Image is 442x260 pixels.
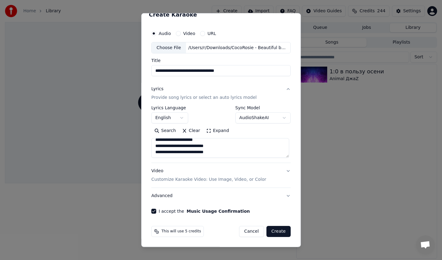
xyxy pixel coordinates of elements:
button: Expand [203,126,232,136]
label: I accept the [159,209,250,213]
span: This will use 5 credits [161,229,201,234]
div: Choose File [152,42,186,53]
div: Video [151,168,266,183]
label: Audio [159,31,171,35]
div: Lyrics [151,86,163,92]
p: Customize Karaoke Video: Use Image, Video, or Color [151,177,266,183]
label: Lyrics Language [151,106,188,110]
label: Video [183,31,195,35]
button: Search [151,126,179,136]
button: LyricsProvide song lyrics or select an auto lyrics model [151,81,291,106]
button: Create [266,226,291,237]
button: Clear [179,126,203,136]
button: Cancel [239,226,264,237]
button: VideoCustomize Karaoke Video: Use Image, Video, or Color [151,163,291,188]
button: I accept the [187,209,250,213]
label: Sync Model [235,106,291,110]
div: /Users/r/Downloads/CocoRosie - Beautiful boyz - titelea40.mp3 [186,45,290,51]
h2: Create Karaoke [149,12,293,17]
p: Provide song lyrics or select an auto lyrics model [151,95,257,101]
label: URL [207,31,216,35]
button: Advanced [151,188,291,204]
div: LyricsProvide song lyrics or select an auto lyrics model [151,106,291,163]
label: Title [151,58,291,63]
